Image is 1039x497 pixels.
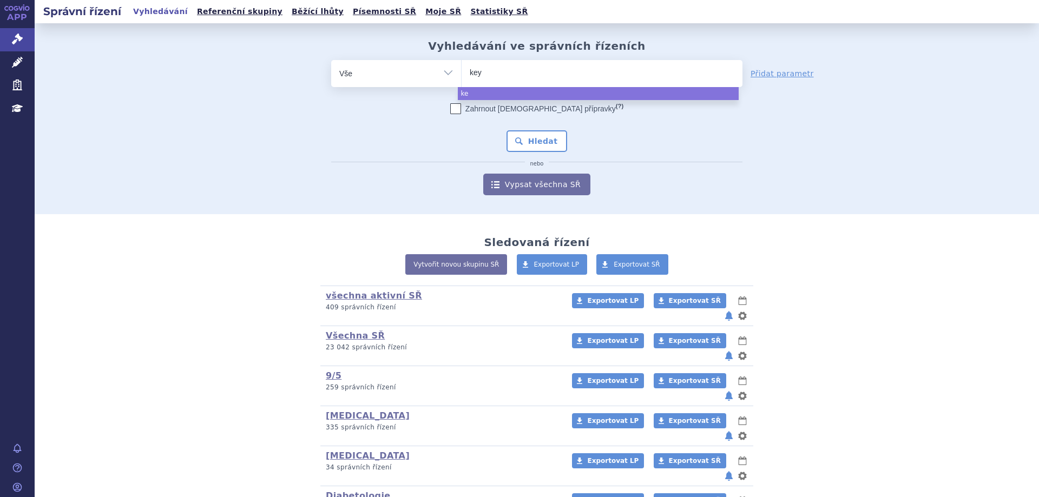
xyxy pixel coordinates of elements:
[737,429,748,442] button: nastavení
[751,68,814,79] a: Přidat parametr
[737,374,748,387] button: lhůty
[669,337,721,344] span: Exportovat SŘ
[737,334,748,347] button: lhůty
[724,469,734,482] button: notifikace
[450,103,623,114] label: Zahrnout [DEMOGRAPHIC_DATA] přípravky
[458,87,739,100] li: ke
[587,297,639,304] span: Exportovat LP
[326,463,558,472] p: 34 správních řízení
[737,349,748,362] button: nastavení
[587,457,639,465] span: Exportovat LP
[326,383,558,392] p: 259 správních řízení
[596,254,668,275] a: Exportovat SŘ
[572,453,644,468] a: Exportovat LP
[326,370,341,381] a: 9/5
[587,337,639,344] span: Exportovat LP
[737,469,748,482] button: nastavení
[724,389,734,402] button: notifikace
[654,373,726,388] a: Exportovat SŘ
[654,293,726,308] a: Exportovat SŘ
[326,423,558,432] p: 335 správních řízení
[669,297,721,304] span: Exportovat SŘ
[669,457,721,465] span: Exportovat SŘ
[737,414,748,427] button: lhůty
[572,373,644,388] a: Exportovat LP
[572,413,644,428] a: Exportovat LP
[724,309,734,322] button: notifikace
[572,293,644,308] a: Exportovat LP
[737,309,748,322] button: nastavení
[737,454,748,467] button: lhůty
[326,410,410,421] a: [MEDICAL_DATA]
[326,450,410,461] a: [MEDICAL_DATA]
[428,39,646,52] h2: Vyhledávání ve správních řízeních
[534,261,580,268] span: Exportovat LP
[654,413,726,428] a: Exportovat SŘ
[587,377,639,385] span: Exportovat LP
[130,4,191,19] a: Vyhledávání
[483,174,590,195] a: Vypsat všechna SŘ
[194,4,286,19] a: Referenční skupiny
[654,333,726,348] a: Exportovat SŘ
[525,161,549,167] i: nebo
[405,254,507,275] a: Vytvořit novou skupinu SŘ
[737,389,748,402] button: nastavení
[507,130,568,152] button: Hledat
[326,290,422,301] a: všechna aktivní SŘ
[517,254,588,275] a: Exportovat LP
[724,349,734,362] button: notifikace
[35,4,130,19] h2: Správní řízení
[422,4,464,19] a: Moje SŘ
[587,417,639,425] span: Exportovat LP
[288,4,347,19] a: Běžící lhůty
[669,417,721,425] span: Exportovat SŘ
[669,377,721,385] span: Exportovat SŘ
[350,4,419,19] a: Písemnosti SŘ
[724,429,734,442] button: notifikace
[326,303,558,312] p: 409 správních řízení
[484,236,589,249] h2: Sledovaná řízení
[616,103,623,110] abbr: (?)
[467,4,531,19] a: Statistiky SŘ
[326,343,558,352] p: 23 042 správních řízení
[614,261,660,268] span: Exportovat SŘ
[326,330,385,341] a: Všechna SŘ
[572,333,644,348] a: Exportovat LP
[737,294,748,307] button: lhůty
[654,453,726,468] a: Exportovat SŘ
